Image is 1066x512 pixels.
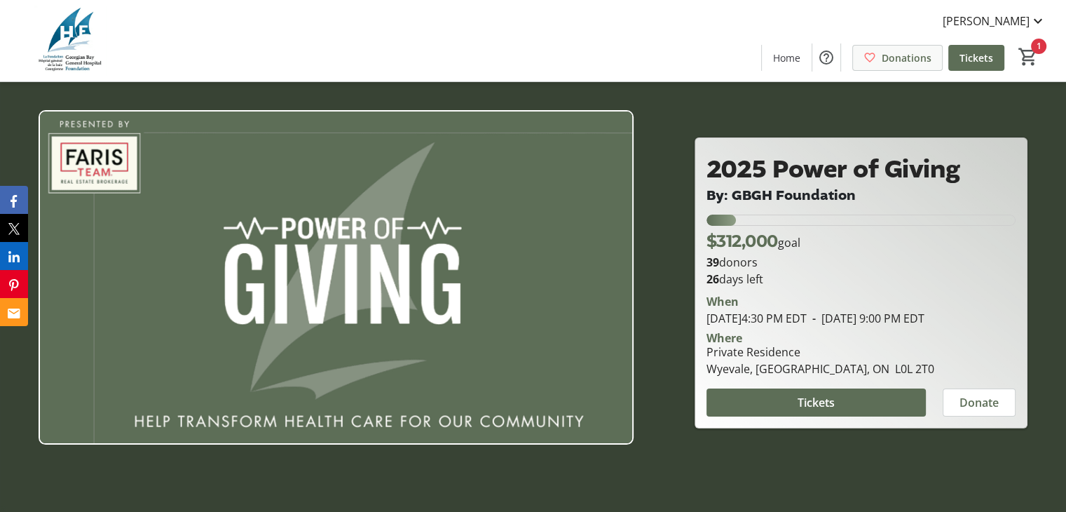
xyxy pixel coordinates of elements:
div: Wyevale, [GEOGRAPHIC_DATA], ON L0L 2T0 [706,361,934,377]
div: 9.519230769230768% of fundraising goal reached [706,215,1016,226]
span: 26 [706,271,719,287]
div: When [706,293,739,310]
span: $312,000 [706,231,778,251]
button: Help [812,43,840,72]
span: Tickets [798,394,835,411]
a: Donations [852,45,943,71]
span: Donations [882,50,931,65]
span: Tickets [959,50,993,65]
img: Georgian Bay General Hospital Foundation's Logo [8,6,133,76]
span: 2025 Power of Giving [706,152,960,187]
a: Tickets [948,45,1004,71]
button: Donate [943,389,1016,417]
span: Home [773,50,800,65]
span: [DATE] 9:00 PM EDT [807,311,924,326]
img: Campaign CTA Media Photo [39,110,634,445]
p: days left [706,271,1016,288]
p: goal [706,229,800,254]
a: Home [762,45,812,71]
button: [PERSON_NAME] [931,10,1058,32]
span: [DATE] 4:30 PM EDT [706,311,807,326]
p: donors [706,254,1016,271]
span: - [807,311,821,326]
button: Tickets [706,389,926,417]
button: Cart [1016,44,1041,69]
span: Donate [959,394,999,411]
div: Where [706,332,742,344]
div: Private Residence [706,344,934,361]
b: 39 [706,255,719,270]
span: By: GBGH Foundation [706,186,856,205]
span: [PERSON_NAME] [943,13,1030,29]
